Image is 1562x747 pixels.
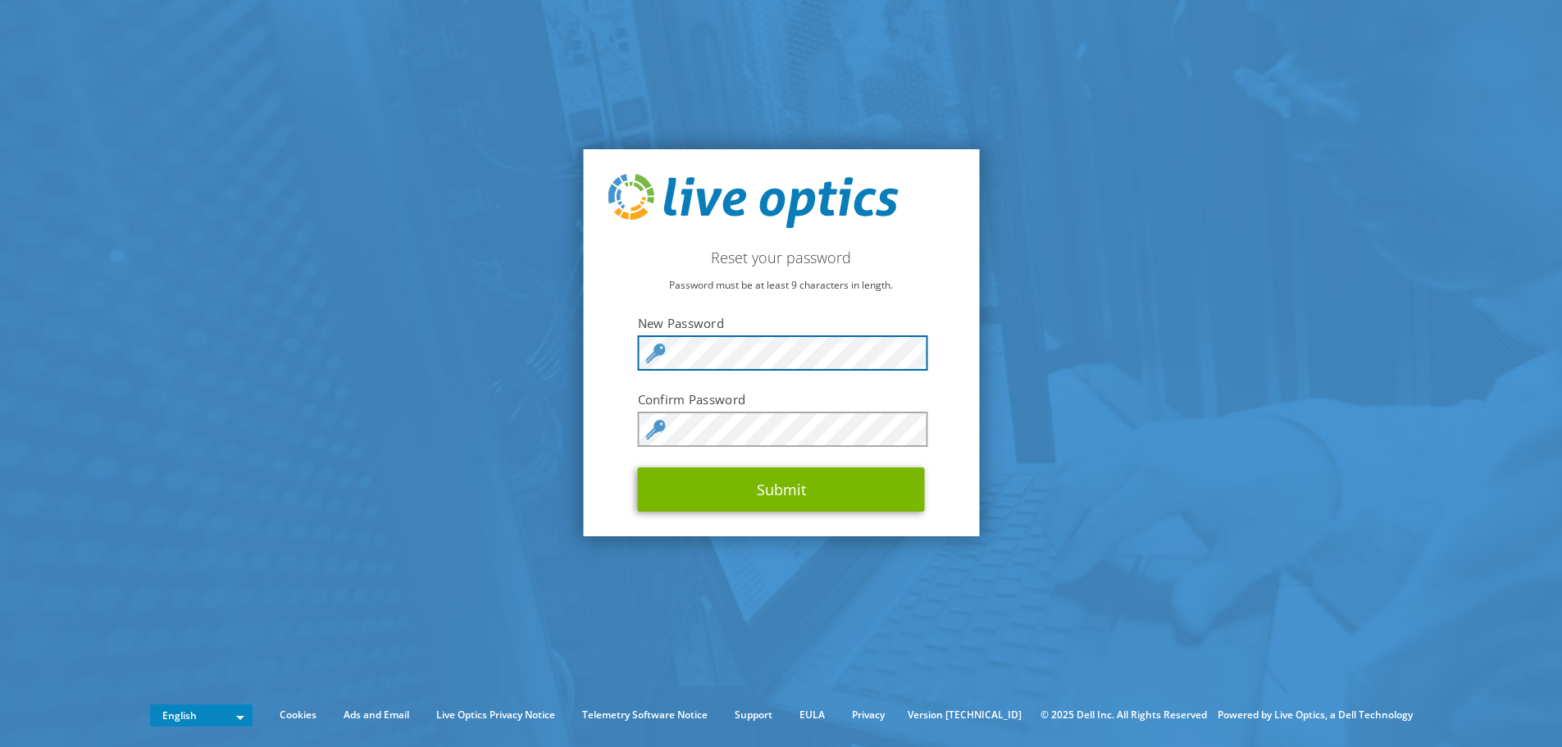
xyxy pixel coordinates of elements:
[331,706,421,724] a: Ads and Email
[424,706,567,724] a: Live Optics Privacy Notice
[840,706,897,724] a: Privacy
[608,248,954,266] h2: Reset your password
[267,706,329,724] a: Cookies
[899,706,1030,724] li: Version [TECHNICAL_ID]
[608,276,954,294] p: Password must be at least 9 characters in length.
[638,467,925,512] button: Submit
[638,315,925,331] label: New Password
[787,706,837,724] a: EULA
[608,174,898,228] img: live_optics_svg.svg
[570,706,720,724] a: Telemetry Software Notice
[722,706,785,724] a: Support
[638,391,925,408] label: Confirm Password
[1032,706,1215,724] li: © 2025 Dell Inc. All Rights Reserved
[1218,706,1413,724] li: Powered by Live Optics, a Dell Technology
